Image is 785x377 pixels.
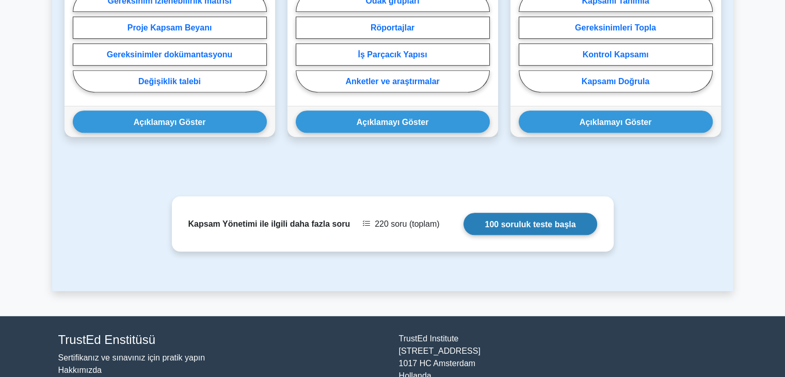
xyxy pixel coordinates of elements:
font: Açıklamayı Göster [357,117,429,126]
font: İş Parçacık Yapısı [358,50,427,59]
button: Açıklamayı Göster [519,111,713,133]
font: Gereksinimler dokümantasyonu [107,50,233,59]
a: Hakkımızda [58,366,102,374]
button: Açıklamayı Göster [73,111,267,133]
font: Gereksinimleri Topla [575,23,656,32]
a: Sertifikanız ve sınavınız için pratik yapın [58,353,205,362]
font: 1017 HC Amsterdam [399,359,476,368]
font: Anketler ve araştırmalar [345,77,439,86]
font: Röportajlar [371,23,414,32]
a: 100 soruluk teste başla [463,213,597,235]
font: Değişiklik talebi [138,77,201,86]
font: Kapsamı Doğrula [582,77,650,86]
button: Açıklamayı Göster [296,111,490,133]
font: Açıklamayı Göster [134,117,206,126]
font: Açıklamayı Göster [580,117,652,126]
font: TrustEd Enstitüsü [58,333,156,347]
font: Proje Kapsam Beyanı [127,23,212,32]
font: TrustEd Institute [399,334,459,343]
font: [STREET_ADDRESS] [399,347,480,355]
font: Kontrol Kapsamı [582,50,648,59]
